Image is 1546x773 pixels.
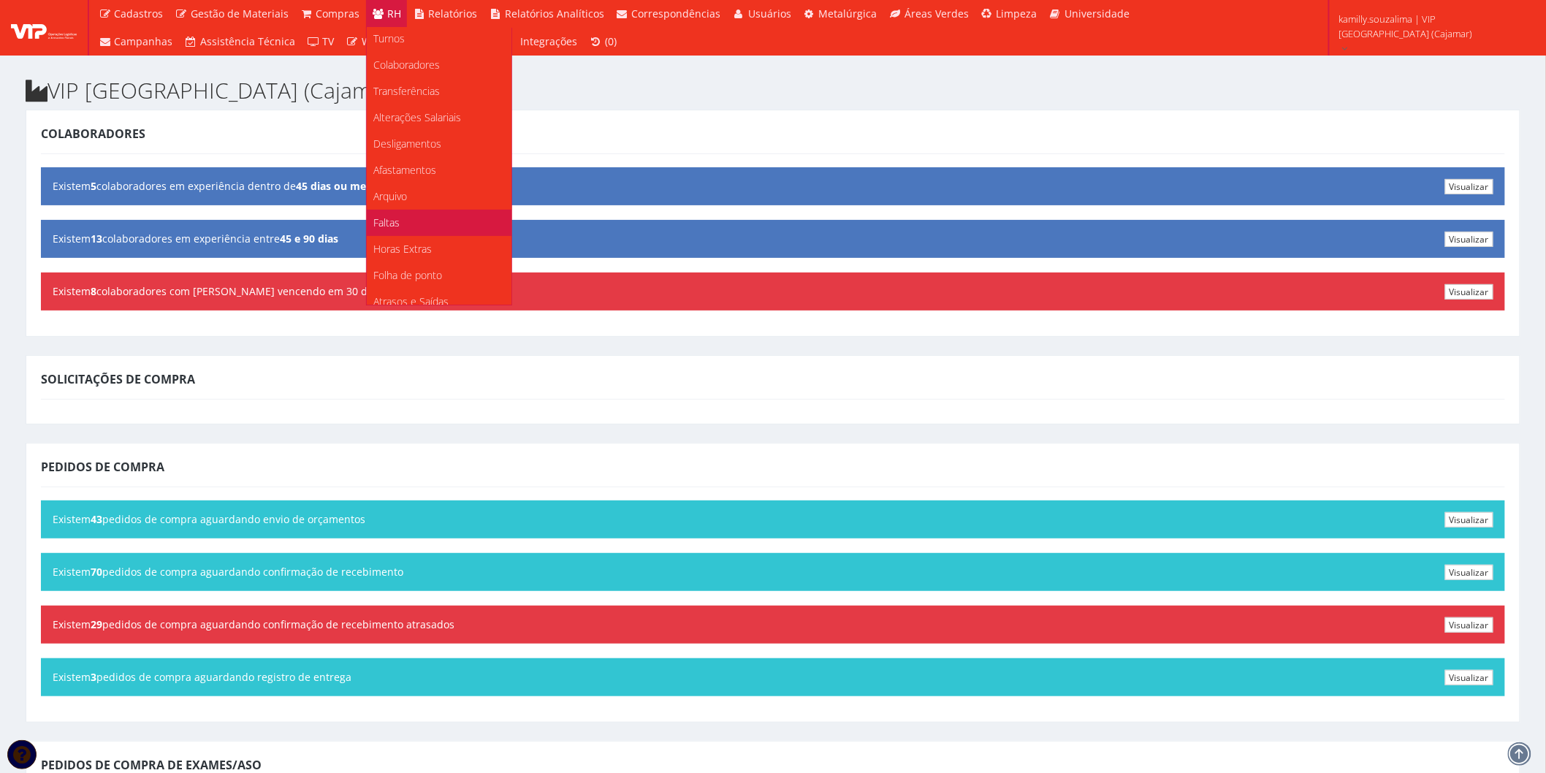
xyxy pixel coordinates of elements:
span: TV [323,34,335,48]
span: Pedidos de Compra de Exames/ASO [41,757,262,773]
span: Relatórios Analíticos [505,7,604,20]
a: Arquivo [367,183,511,210]
b: 8 [91,284,96,298]
span: Faltas [374,216,400,229]
a: Visualizar [1445,232,1493,247]
span: Atrasos e Saídas Antecipadas [374,294,449,321]
div: Existem colaboradores em experiência entre [41,220,1505,258]
span: Horas Extras [374,242,433,256]
a: Visualizar [1445,565,1493,580]
a: Visualizar [1445,512,1493,528]
span: Arquivo [374,189,408,203]
a: Visualizar [1445,670,1493,685]
b: 13 [91,232,102,245]
span: Compras [316,7,360,20]
span: Universidade [1065,7,1130,20]
span: Afastamentos [374,163,437,177]
span: Solicitações de Compra [41,371,195,387]
a: Horas Extras [367,236,511,262]
a: Folha de ponto [367,262,511,289]
a: Desligamentos [367,131,511,157]
a: (0) [584,28,623,56]
span: (0) [605,34,617,48]
span: Campanhas [115,34,173,48]
div: Existem pedidos de compra aguardando envio de orçamentos [41,500,1505,538]
span: Limpeza [997,7,1037,20]
a: Alterações Salariais [367,104,511,131]
span: Workflows [362,34,411,48]
div: Existem colaboradores em experiência dentro de [41,167,1505,205]
span: Colaboradores [41,126,145,142]
div: Existem pedidos de compra aguardando confirmação de recebimento [41,553,1505,591]
span: kamilly.souzalima | VIP [GEOGRAPHIC_DATA] (Cajamar) [1339,12,1527,41]
span: Gestão de Materiais [191,7,289,20]
img: logo [11,17,77,39]
span: Metalúrgica [819,7,877,20]
span: Correspondências [632,7,721,20]
a: TV [301,28,340,56]
span: Assistência Técnica [200,34,295,48]
a: Atrasos e Saídas Antecipadas [367,289,511,328]
span: Pedidos de Compra [41,459,164,475]
a: Assistência Técnica [179,28,302,56]
a: Visualizar [1445,617,1493,633]
a: Turnos [367,26,511,52]
a: Integrações [515,28,584,56]
div: Existem pedidos de compra aguardando registro de entrega [41,658,1505,696]
span: Transferências [374,84,441,98]
b: 5 [91,179,96,193]
b: 29 [91,617,102,631]
b: 43 [91,512,102,526]
span: Desligamentos [374,137,442,151]
span: Turnos [374,31,405,45]
span: Folha de ponto [374,268,443,282]
a: Faltas [367,210,511,236]
span: Áreas Verdes [905,7,969,20]
b: 70 [91,565,102,579]
span: RH [387,7,401,20]
a: Visualizar [1445,179,1493,194]
a: Colaboradores [367,52,511,78]
h2: VIP [GEOGRAPHIC_DATA] (Cajamar) [26,78,1520,102]
a: Visualizar [1445,284,1493,300]
span: Alterações Salariais [374,110,462,124]
span: Usuários [748,7,791,20]
a: Campanhas [93,28,179,56]
a: Afastamentos [367,157,511,183]
b: 45 e 90 dias [280,232,338,245]
span: Colaboradores [374,58,441,72]
a: Workflows [340,28,418,56]
a: Transferências [367,78,511,104]
span: Relatórios [429,7,478,20]
div: Existem colaboradores com [PERSON_NAME] vencendo em 30 dias ou menos [41,273,1505,311]
div: Existem pedidos de compra aguardando confirmação de recebimento atrasados [41,606,1505,644]
span: Cadastros [115,7,164,20]
b: 45 dias ou menos [296,179,384,193]
b: 3 [91,670,96,684]
span: Integrações [521,34,578,48]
